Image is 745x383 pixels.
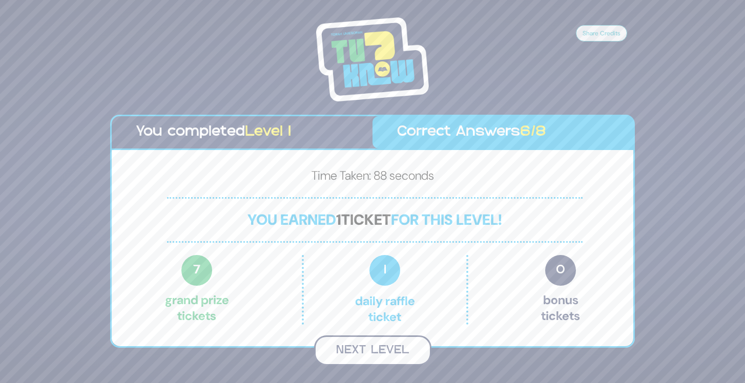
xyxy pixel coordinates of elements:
[128,166,617,189] p: Time Taken: 88 seconds
[541,255,580,325] p: Bonus tickets
[397,121,609,143] p: Correct Answers
[520,125,546,139] span: 6/8
[325,255,444,325] p: Daily Raffle ticket
[245,125,291,139] span: Level 1
[336,210,341,229] span: 1
[545,255,576,286] span: 0
[165,255,229,325] p: Grand Prize tickets
[314,335,431,366] button: Next Level
[341,210,391,229] span: ticket
[136,121,348,143] p: You completed
[247,210,502,229] span: You earned for this level!
[181,255,212,286] span: 7
[316,17,429,101] img: Tournament Logo
[369,255,400,286] span: 1
[576,25,627,41] button: Share Credits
